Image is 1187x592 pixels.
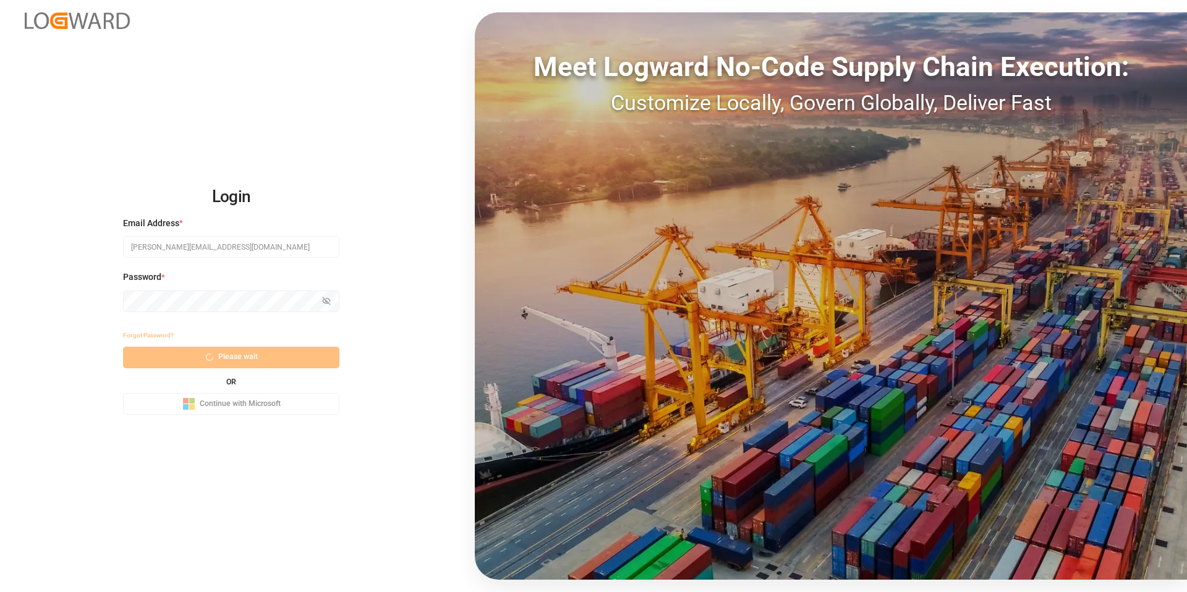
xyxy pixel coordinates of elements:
div: Meet Logward No-Code Supply Chain Execution: [475,46,1187,87]
span: Email Address [123,217,179,230]
input: Enter your email [123,236,339,258]
img: Logward_new_orange.png [25,12,130,29]
div: Customize Locally, Govern Globally, Deliver Fast [475,87,1187,119]
small: OR [226,378,236,386]
h2: Login [123,177,339,217]
span: Password [123,271,161,284]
